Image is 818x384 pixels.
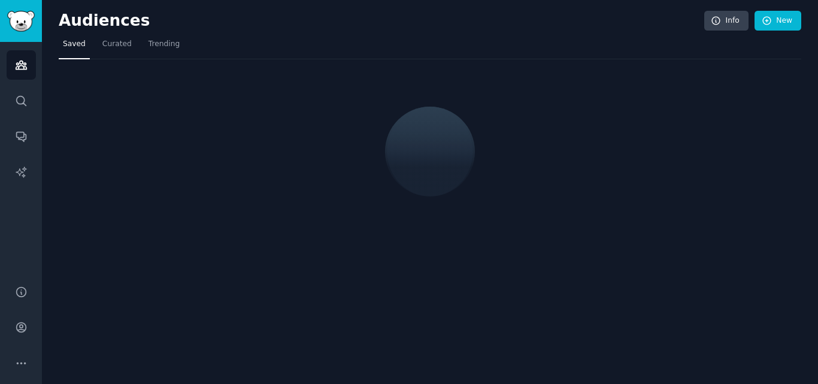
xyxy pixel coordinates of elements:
span: Curated [102,39,132,50]
span: Saved [63,39,86,50]
a: New [755,11,801,31]
h2: Audiences [59,11,704,31]
a: Curated [98,35,136,59]
a: Info [704,11,749,31]
img: GummySearch logo [7,11,35,32]
a: Trending [144,35,184,59]
span: Trending [149,39,180,50]
a: Saved [59,35,90,59]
